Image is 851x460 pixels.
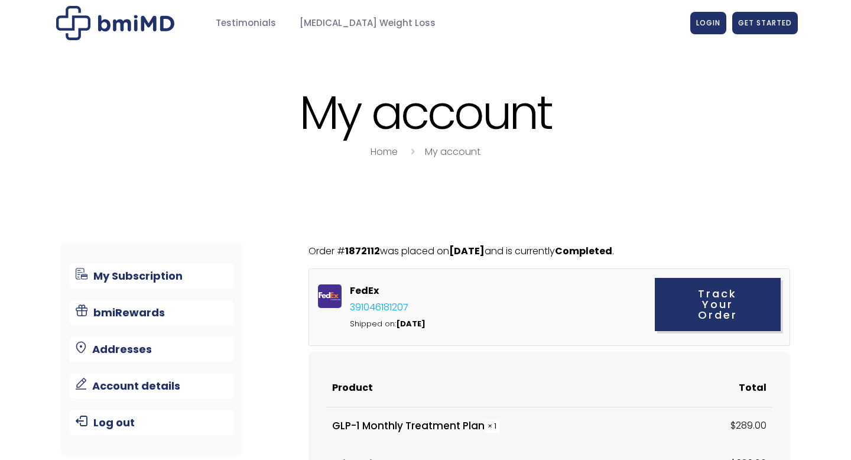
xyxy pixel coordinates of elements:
bdi: 289.00 [730,419,766,432]
th: Product [326,370,616,407]
a: GET STARTED [732,12,798,34]
mark: [DATE] [449,244,485,258]
img: My account [56,6,174,40]
th: Total [616,370,772,407]
h1: My account [53,88,798,138]
a: Track Your Order [655,278,781,331]
a: Home [371,145,398,158]
a: Addresses [70,337,235,362]
span: [MEDICAL_DATA] Weight Loss [300,17,436,30]
a: [MEDICAL_DATA] Weight Loss [288,12,447,35]
a: Testimonials [204,12,288,35]
a: Log out [70,410,235,435]
i: breadcrumbs separator [406,145,419,158]
mark: Completed [555,244,612,258]
a: LOGIN [690,12,726,34]
mark: 1872112 [345,244,380,258]
strong: × 1 [485,420,499,433]
span: GET STARTED [738,18,792,28]
p: Order # was placed on and is currently . [308,243,790,260]
strong: FedEx [350,283,606,299]
td: GLP-1 Monthly Treatment Plan [326,407,616,445]
span: LOGIN [696,18,720,28]
span: $ [730,419,736,432]
a: bmiRewards [70,300,235,325]
a: 391046181207 [350,300,408,314]
a: My account [425,145,480,158]
div: Shipped on: [350,316,609,332]
a: My Subscription [70,264,235,289]
span: Testimonials [216,17,276,30]
nav: Account pages [61,243,243,456]
a: Account details [70,374,235,399]
strong: [DATE] [396,318,425,329]
img: fedex.png [318,284,342,308]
